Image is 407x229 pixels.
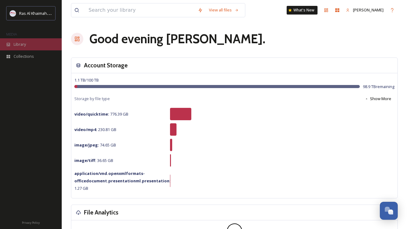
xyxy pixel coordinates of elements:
[74,77,99,83] span: 1.1 TB / 100 TB
[74,127,116,132] span: 230.81 GB
[14,53,34,59] span: Collections
[74,158,113,163] span: 36.65 GB
[84,208,118,217] h3: File Analytics
[19,10,106,16] span: Ras Al Khaimah Tourism Development Authority
[74,96,110,102] span: Storage by file type
[343,4,387,16] a: [PERSON_NAME]
[85,3,195,17] input: Search your library
[74,158,96,163] strong: image/tiff :
[22,221,40,225] span: Privacy Policy
[74,111,128,117] span: 776.39 GB
[10,10,16,16] img: Logo_RAKTDA_RGB-01.png
[287,6,318,15] a: What's New
[14,41,26,47] span: Library
[22,218,40,226] a: Privacy Policy
[74,142,116,148] span: 74.65 GB
[84,61,128,70] h3: Account Storage
[363,84,394,90] span: 98.9 TB remaining
[89,30,265,48] h1: Good evening [PERSON_NAME] .
[206,4,242,16] a: View all files
[74,111,109,117] strong: video/quicktime :
[6,32,17,36] span: MEDIA
[353,7,384,13] span: [PERSON_NAME]
[74,127,97,132] strong: video/mp4 :
[74,142,99,148] strong: image/jpeg :
[74,171,171,184] strong: application/vnd.openxmlformats-officedocument.presentationml.presentation :
[380,202,398,220] button: Open Chat
[74,171,171,191] span: 1.27 GB
[362,93,394,105] button: Show More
